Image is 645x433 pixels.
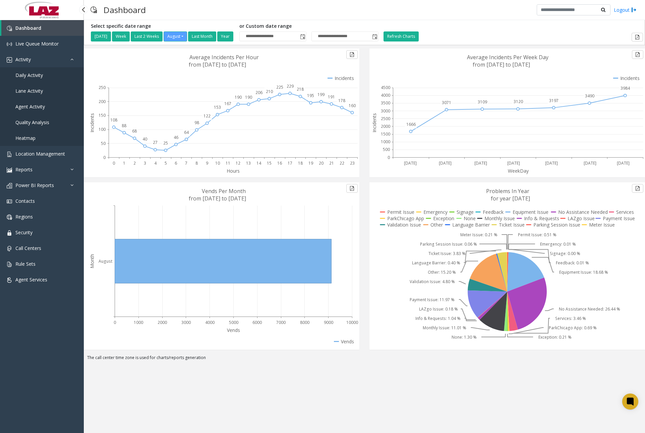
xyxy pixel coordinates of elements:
[277,160,282,166] text: 16
[235,94,242,100] text: 190
[287,83,294,89] text: 229
[617,160,630,166] text: [DATE]
[1,20,84,36] a: Dashboard
[381,139,390,145] text: 1000
[507,160,520,166] text: [DATE]
[203,113,211,119] text: 122
[538,334,572,340] text: Exception: 0.21 %
[227,168,240,174] text: Hours
[99,85,106,90] text: 250
[134,320,143,325] text: 1000
[381,100,390,106] text: 3500
[298,160,303,166] text: 18
[7,41,12,47] img: 'icon'
[381,92,390,98] text: 4000
[381,131,390,137] text: 1500
[349,103,356,108] text: 160
[91,23,234,29] h5: Select specific date range
[555,316,586,321] text: Services: 3.46 %
[154,160,157,166] text: 4
[7,277,12,283] img: 'icon'
[188,31,216,41] button: Last Month
[308,160,313,166] text: 19
[112,31,130,41] button: Week
[236,160,240,166] text: 12
[15,166,33,173] span: Reports
[317,92,325,97] text: 199
[7,167,12,173] img: 'icon'
[371,113,377,133] text: Incidents
[229,320,238,325] text: 5000
[100,2,149,18] h3: Dashboard
[7,57,12,63] img: 'icon'
[99,99,106,104] text: 200
[99,112,106,118] text: 150
[15,245,41,251] span: Call Centers
[195,160,198,166] text: 8
[319,160,324,166] text: 20
[439,160,452,166] text: [DATE]
[388,155,390,160] text: 0
[412,260,460,266] text: Language Barrier: 0.40 %
[7,183,12,188] img: 'icon'
[288,160,292,166] text: 17
[15,213,33,220] span: Regions
[15,229,33,236] span: Security
[329,160,334,166] text: 21
[631,6,637,13] img: logout
[15,151,65,157] span: Location Management
[91,2,97,18] img: pageIcon
[214,104,221,110] text: 153
[371,32,378,41] span: Toggle popup
[15,198,35,204] span: Contacts
[7,262,12,267] img: 'icon'
[15,182,54,188] span: Power BI Reports
[423,325,466,331] text: Monthly Issue: 11.01 %
[7,214,12,220] img: 'icon'
[144,160,146,166] text: 3
[89,254,95,268] text: Month
[184,129,189,135] text: 64
[217,31,233,41] button: Year
[224,101,231,106] text: 167
[185,160,187,166] text: 7
[174,135,178,140] text: 46
[255,90,262,95] text: 206
[383,147,390,152] text: 500
[632,33,643,41] button: Export to pdf
[256,160,261,166] text: 14
[614,6,637,13] a: Logout
[246,160,251,166] text: 13
[194,120,199,125] text: 98
[163,140,168,146] text: 25
[226,160,230,166] text: 11
[132,128,137,134] text: 68
[584,160,596,166] text: [DATE]
[486,187,529,195] text: Problems In Year
[540,241,576,247] text: Emergency: 0.01 %
[442,100,451,105] text: 3071
[381,123,390,129] text: 2000
[508,168,529,174] text: WeekDay
[7,199,12,204] img: 'icon'
[15,135,36,141] span: Heatmap
[550,251,580,256] text: Signage: 0.00 %
[252,320,262,325] text: 6000
[300,320,309,325] text: 8000
[381,116,390,121] text: 2500
[381,85,390,90] text: 4500
[328,94,335,100] text: 191
[549,98,559,103] text: 3197
[559,306,620,312] text: No Assistance Needed: 26.44 %
[215,160,220,166] text: 10
[276,320,286,325] text: 7000
[131,31,163,41] button: Last 2 Weeks
[101,141,106,146] text: 50
[7,26,12,31] img: 'icon'
[556,260,589,266] text: Feedback: 0.01 %
[153,140,158,145] text: 27
[15,72,43,78] span: Daily Activity
[7,152,12,157] img: 'icon'
[110,117,117,123] text: 108
[346,320,358,325] text: 10000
